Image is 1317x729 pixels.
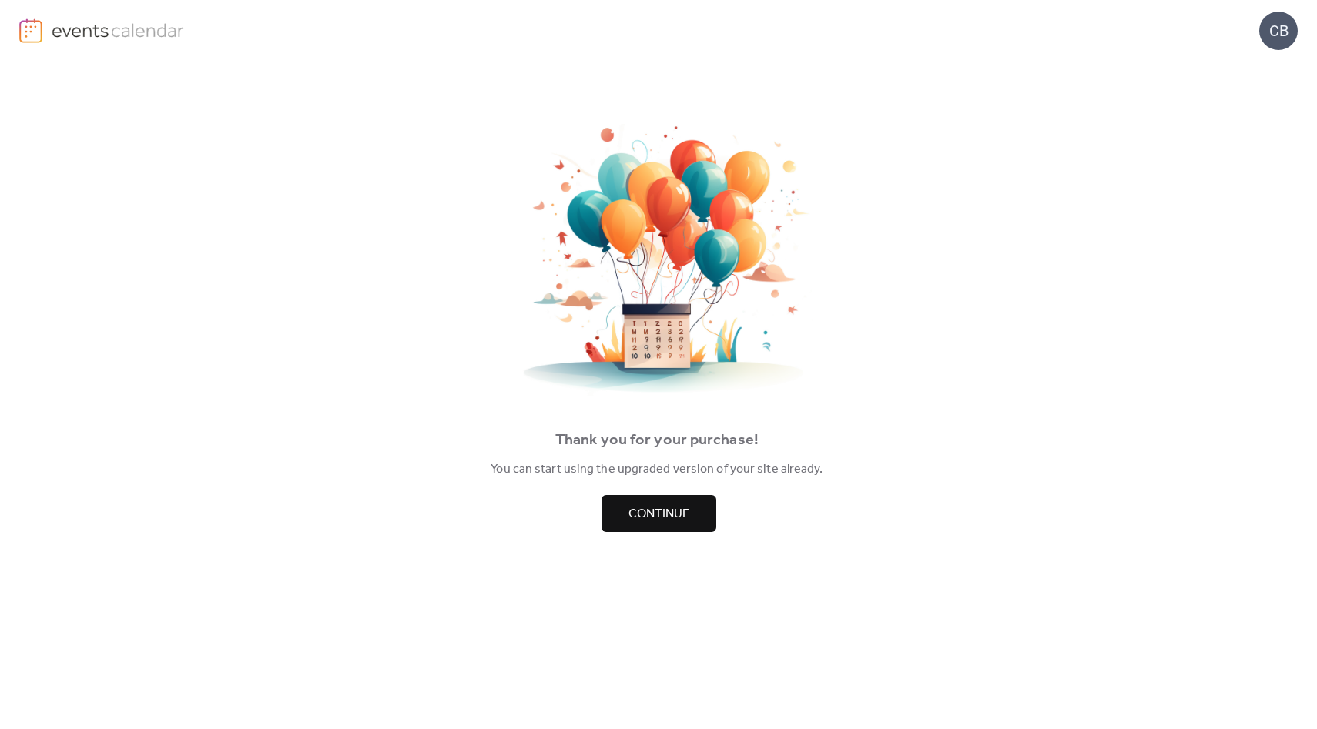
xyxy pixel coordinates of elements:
img: logo-type [52,18,185,42]
div: Thank you for your purchase! [23,428,1291,453]
span: Continue [628,505,689,523]
div: CB [1259,12,1298,50]
img: thankyou.png [504,124,813,396]
img: logo [19,18,42,43]
button: Continue [602,495,716,532]
div: You can start using the upgraded version of your site already. [23,460,1291,479]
